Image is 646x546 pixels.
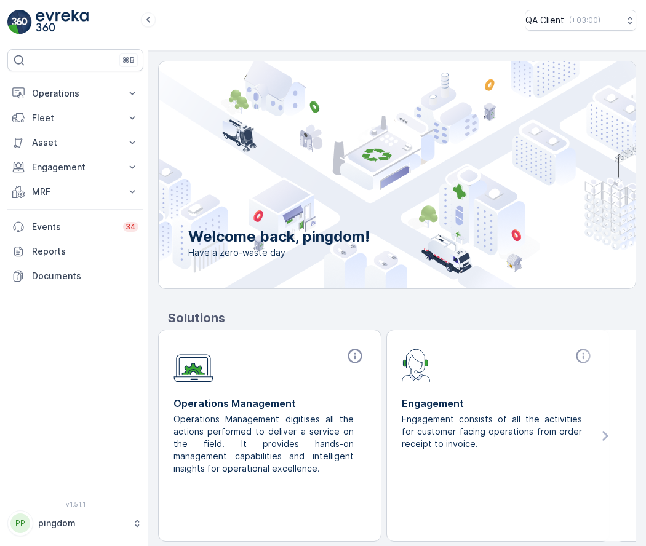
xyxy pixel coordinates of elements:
button: PPpingdom [7,510,143,536]
a: Events34 [7,215,143,239]
button: QA Client(+03:00) [525,10,636,31]
button: Engagement [7,155,143,180]
p: QA Client [525,14,564,26]
p: MRF [32,186,119,198]
p: 34 [126,222,136,232]
p: Operations [32,87,119,100]
p: ⌘B [122,55,135,65]
p: Engagement consists of all the activities for customer facing operations from order receipt to in... [402,413,584,450]
p: Operations Management [173,396,366,411]
p: Events [32,221,116,233]
p: Reports [32,245,138,258]
img: module-icon [173,347,213,382]
p: Solutions [168,309,636,327]
button: Fleet [7,106,143,130]
img: city illustration [103,61,636,288]
span: Have a zero-waste day [188,247,370,259]
p: Asset [32,136,119,149]
p: Documents [32,270,138,282]
span: v 1.51.1 [7,501,143,508]
p: Operations Management digitises all the actions performed to deliver a service on the field. It p... [173,413,356,475]
img: module-icon [402,347,431,382]
button: Asset [7,130,143,155]
img: logo_light-DOdMpM7g.png [36,10,89,34]
button: Operations [7,81,143,106]
a: Reports [7,239,143,264]
img: logo [7,10,32,34]
div: PP [10,513,30,533]
p: ( +03:00 ) [569,15,600,25]
p: Engagement [32,161,119,173]
p: Engagement [402,396,594,411]
a: Documents [7,264,143,288]
p: pingdom [38,517,126,529]
p: Welcome back, pingdom! [188,227,370,247]
p: Fleet [32,112,119,124]
button: MRF [7,180,143,204]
